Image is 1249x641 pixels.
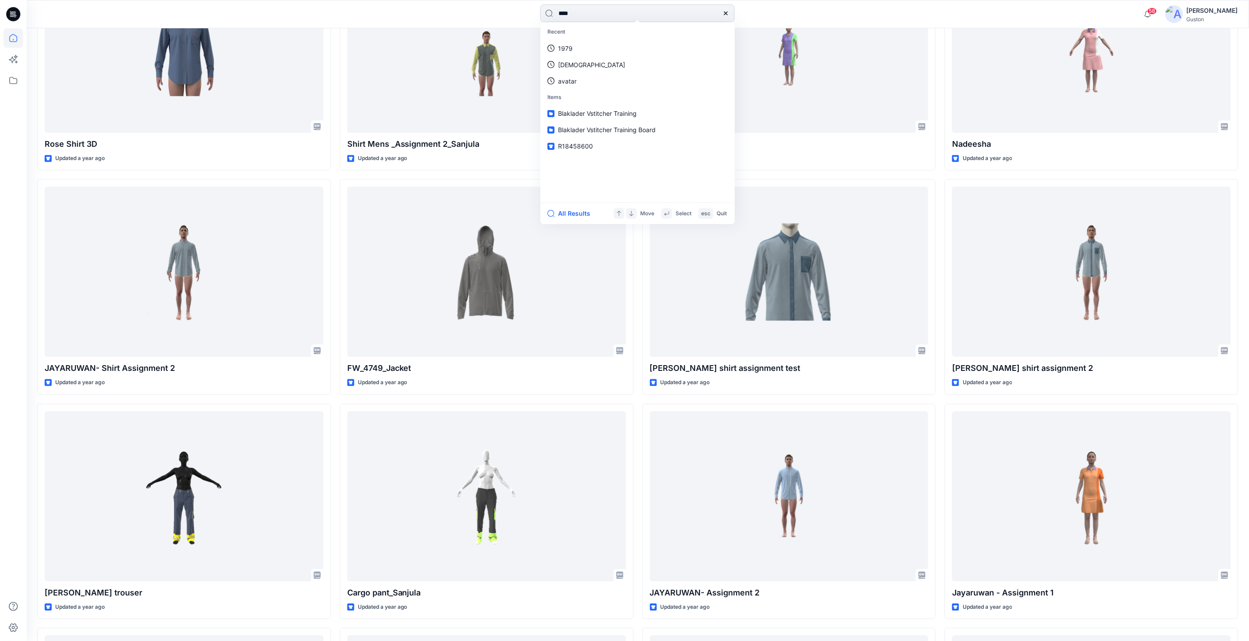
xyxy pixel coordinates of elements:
p: Updated a year ago [55,603,105,612]
p: Updated a year ago [358,378,407,387]
p: chinos [558,60,625,69]
p: avatar [558,76,577,86]
span: R18458600 [558,142,593,150]
a: Jayaruwan - Assignment 1 [952,411,1231,581]
button: All Results [547,208,596,219]
a: 1979 [542,40,733,57]
p: Recent [542,24,733,40]
p: [PERSON_NAME] shirt assignment 2 [952,362,1231,374]
p: Updated a year ago [963,378,1012,387]
div: [PERSON_NAME] [1187,5,1238,16]
span: 58 [1147,8,1157,15]
p: Items [542,89,733,106]
img: avatar [1165,5,1183,23]
a: Blaklader Vstitcher Training [542,105,733,122]
a: Blaklader Vstitcher Training Board [542,122,733,138]
a: FW_4749_Jacket [347,187,626,357]
p: [PERSON_NAME] shirt assignment test [650,362,929,374]
a: avatar [542,73,733,89]
span: Blaklader Vstitcher Training [558,110,637,117]
a: R18458600 [542,138,733,154]
a: Cargo pant_Sanjula [347,411,626,581]
p: Move [640,209,654,218]
p: Updated a year ago [55,378,105,387]
p: FW_4749_Jacket [347,362,626,374]
a: JAYARUWAN- Assignment 2 [650,411,929,581]
p: Updated a year ago [963,603,1012,612]
p: Updated a year ago [358,154,407,163]
p: [PERSON_NAME] trouser [45,587,323,599]
p: Nadeesha [952,138,1231,150]
p: Updated a year ago [358,603,407,612]
p: JAYARUWAN- Assignment 2 [650,587,929,599]
a: Lise_Mens shirt assignment test [650,187,929,357]
p: Updated a year ago [661,603,710,612]
p: Select [676,209,691,218]
a: [DEMOGRAPHIC_DATA] [542,57,733,73]
span: Blaklader Vstitcher Training Board [558,126,656,134]
p: Shirt Mens _Assignment 2_Sanjula [347,138,626,150]
p: Jayaruwan - Assignment 1 [952,587,1231,599]
a: Lise_cargo trouser [45,411,323,581]
p: Updated a year ago [661,378,710,387]
p: Updated a year ago [963,154,1012,163]
p: esc [701,209,710,218]
a: JAYARUWAN- Shirt Assignment 2 [45,187,323,357]
p: Assignment 1_Gayan [650,138,929,150]
p: 1979 [558,44,573,53]
div: Guston [1187,16,1238,23]
p: Rose Shirt 3D [45,138,323,150]
p: Quit [717,209,727,218]
p: Cargo pant_Sanjula [347,587,626,599]
a: Lise_Mens shirt assignment 2 [952,187,1231,357]
p: JAYARUWAN- Shirt Assignment 2 [45,362,323,374]
p: Updated a year ago [55,154,105,163]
